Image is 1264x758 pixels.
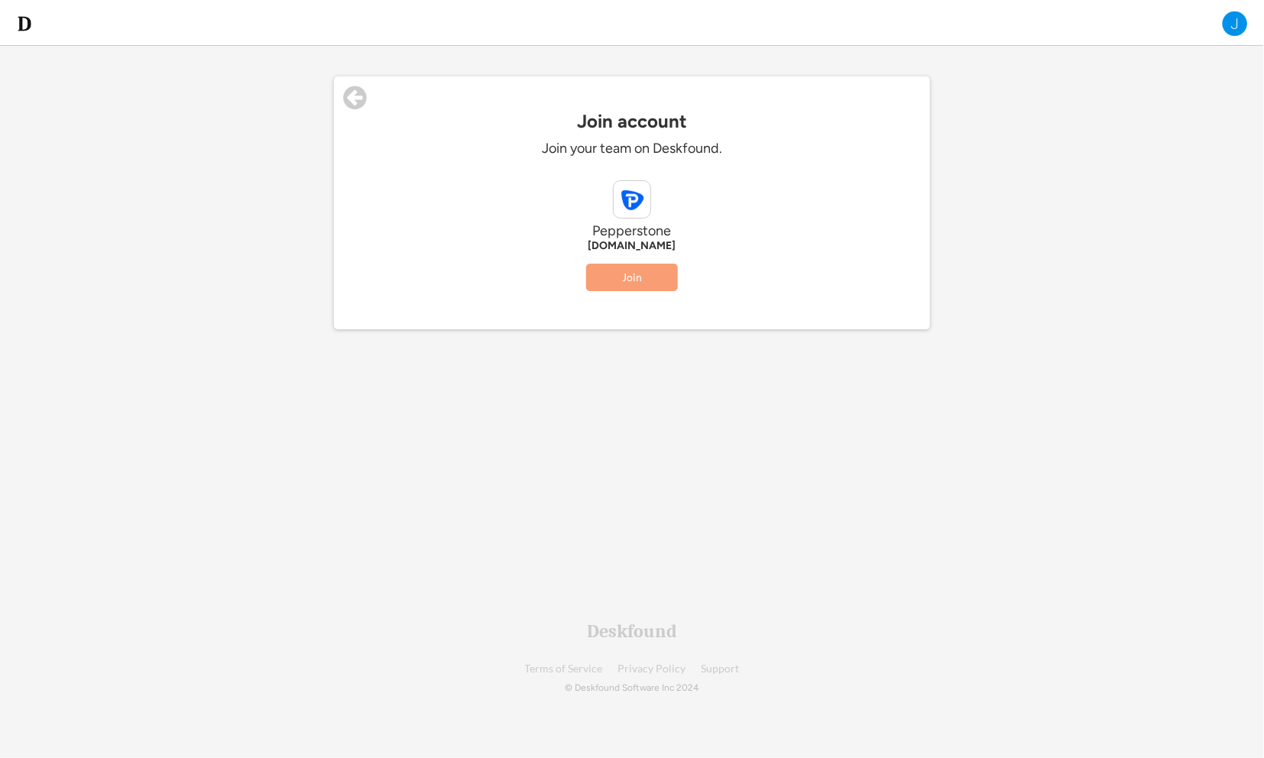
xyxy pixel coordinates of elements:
div: Join your team on Deskfound. [403,140,861,157]
img: J.png [1221,10,1249,37]
div: [DOMAIN_NAME] [403,240,861,252]
img: d-whitebg.png [15,15,34,33]
button: Join [586,264,678,291]
a: Support [702,663,740,675]
div: Join account [334,111,930,132]
a: Privacy Policy [618,663,686,675]
div: Pepperstone [403,222,861,240]
img: pepperstone.com [614,181,650,218]
div: Deskfound [587,622,677,640]
a: Terms of Service [525,663,603,675]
